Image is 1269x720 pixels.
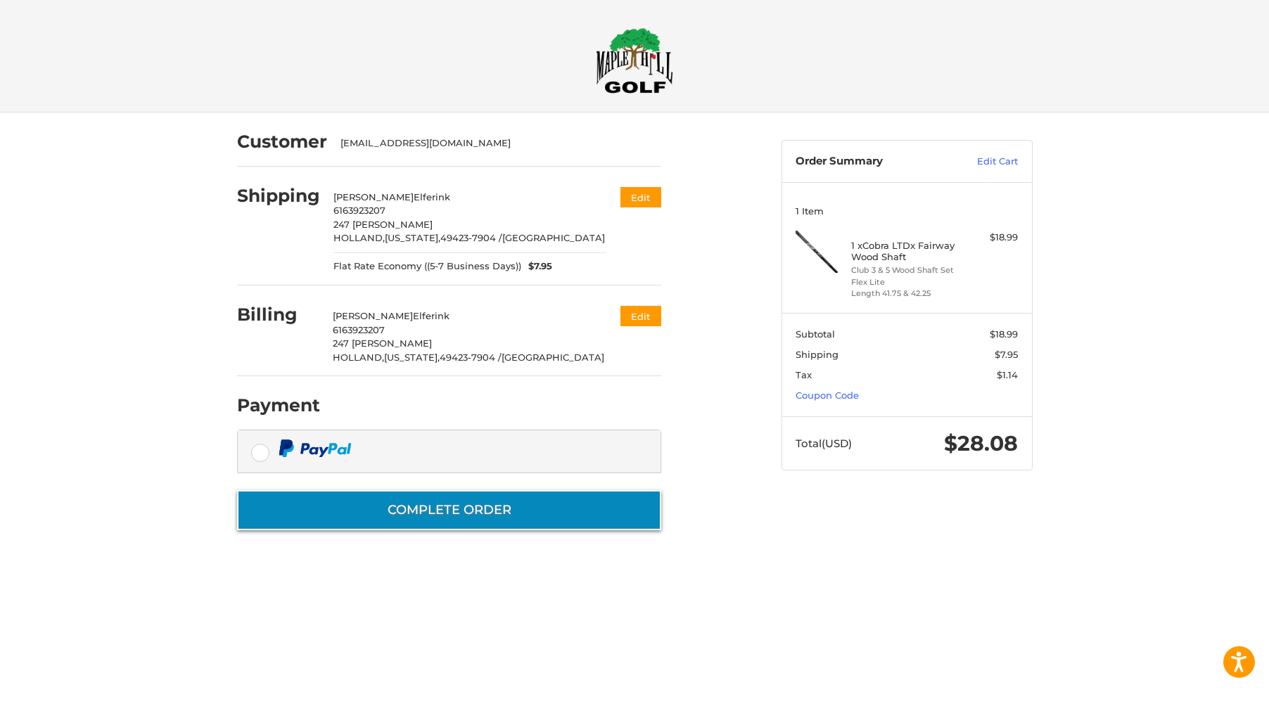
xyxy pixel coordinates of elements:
[502,232,605,243] span: [GEOGRAPHIC_DATA]
[521,259,552,274] span: $7.95
[333,337,432,349] span: 247 [PERSON_NAME]
[796,349,838,360] span: Shipping
[237,131,327,153] h2: Customer
[944,430,1018,456] span: $28.08
[596,27,673,94] img: Maple Hill Golf
[414,191,450,202] span: Elferink
[333,259,521,274] span: Flat Rate Economy ((5-7 Business Days))
[620,187,661,207] button: Edit
[851,264,959,276] li: Club 3 & 5 Wood Shaft Set
[620,306,661,326] button: Edit
[995,349,1018,360] span: $7.95
[333,232,385,243] span: HOLLAND,
[333,310,413,321] span: [PERSON_NAME]
[384,352,440,363] span: [US_STATE],
[990,328,1018,340] span: $18.99
[340,136,647,150] div: [EMAIL_ADDRESS][DOMAIN_NAME]
[502,352,604,363] span: [GEOGRAPHIC_DATA]
[237,490,661,530] button: Complete order
[851,240,959,263] h4: 1 x Cobra LTDx Fairway Wood Shaft
[796,437,852,450] span: Total (USD)
[333,191,414,202] span: [PERSON_NAME]
[333,205,385,216] span: 6163923207
[237,185,320,207] h2: Shipping
[440,352,502,363] span: 49423-7904 /
[796,155,947,169] h3: Order Summary
[237,394,320,416] h2: Payment
[440,232,502,243] span: 49423-7904 /
[333,324,385,335] span: 6163923207
[796,369,812,380] span: Tax
[385,232,440,243] span: [US_STATE],
[851,276,959,288] li: Flex Lite
[333,219,433,230] span: 247 [PERSON_NAME]
[796,328,835,340] span: Subtotal
[962,231,1018,245] div: $18.99
[947,155,1018,169] a: Edit Cart
[796,205,1018,217] h3: 1 Item
[237,304,319,326] h2: Billing
[413,310,449,321] span: Elferink
[997,369,1018,380] span: $1.14
[796,390,859,401] a: Coupon Code
[1153,682,1269,720] iframe: Google Customer Reviews
[333,352,384,363] span: HOLLAND,
[279,439,352,457] img: PayPal icon
[851,288,959,300] li: Length 41.75 & 42.25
